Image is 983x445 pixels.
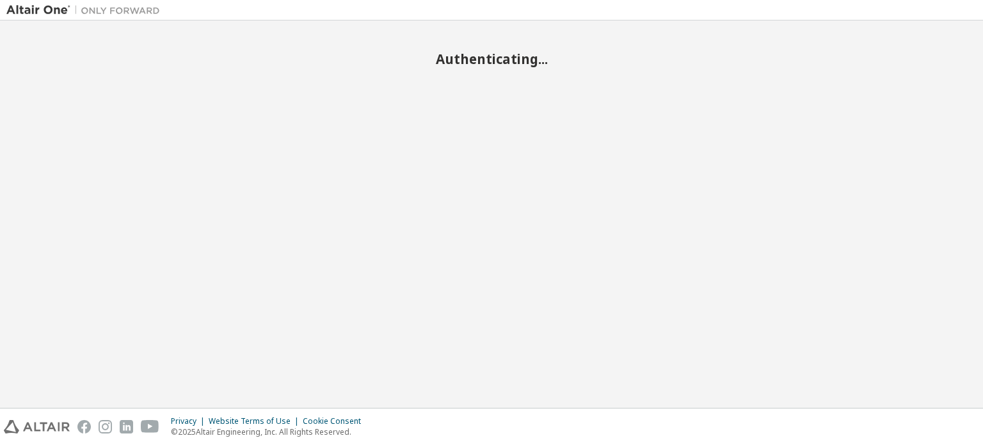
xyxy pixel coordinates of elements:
[171,416,209,426] div: Privacy
[6,51,977,67] h2: Authenticating...
[171,426,369,437] p: © 2025 Altair Engineering, Inc. All Rights Reserved.
[4,420,70,433] img: altair_logo.svg
[120,420,133,433] img: linkedin.svg
[99,420,112,433] img: instagram.svg
[303,416,369,426] div: Cookie Consent
[77,420,91,433] img: facebook.svg
[6,4,166,17] img: Altair One
[141,420,159,433] img: youtube.svg
[209,416,303,426] div: Website Terms of Use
